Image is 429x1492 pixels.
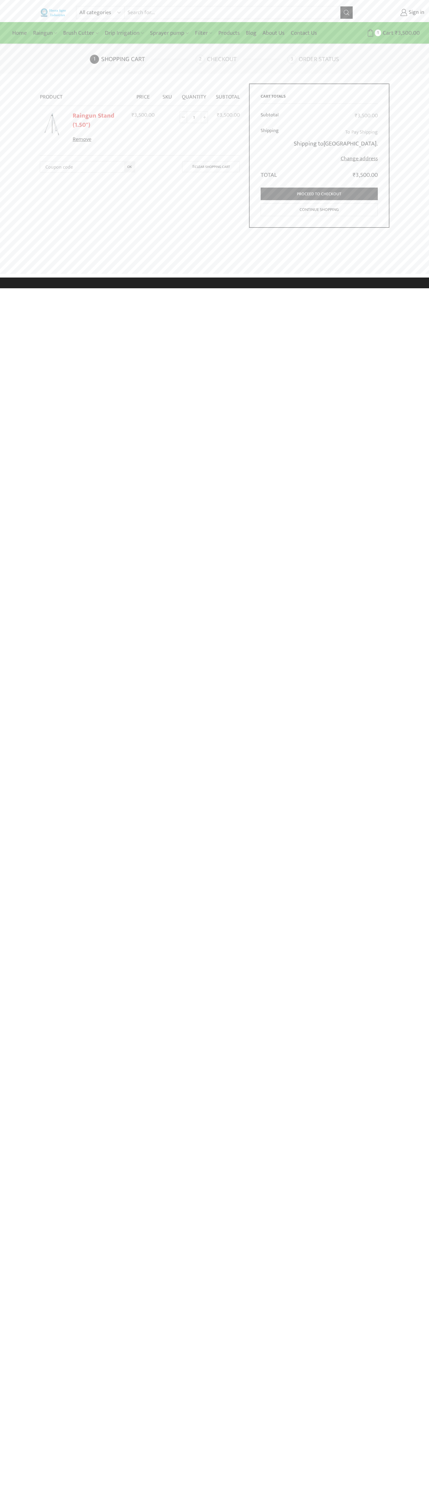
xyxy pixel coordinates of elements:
a: 1 Cart ₹3,500.00 [359,27,420,39]
label: To Pay Shipping [345,128,378,137]
button: Search button [340,6,353,19]
th: Shipping [261,124,284,167]
bdi: 3,500.00 [353,170,378,180]
bdi: 3,500.00 [132,111,155,120]
a: Drip Irrigation [102,26,147,40]
input: OK [124,161,135,173]
img: Rain Gun Stand 1.5 [40,112,64,137]
th: Subtotal [261,108,284,124]
a: Blog [243,26,259,40]
th: SKU [159,84,176,106]
a: Products [215,26,243,40]
span: Sign in [407,9,424,17]
a: Checkout [196,55,286,64]
a: Proceed to checkout [261,188,378,200]
span: ₹ [132,111,134,120]
a: Sign in [362,7,424,18]
span: ₹ [395,28,398,38]
p: Shipping to . [288,139,378,149]
th: Price [128,84,159,106]
bdi: 3,500.00 [217,111,240,120]
a: Raingun Stand (1.50") [73,111,114,130]
a: Filter [192,26,215,40]
span: Cart [381,29,393,37]
a: Brush Cutter [60,26,102,40]
a: Clear shopping cart [182,161,240,172]
a: Contact Us [288,26,320,40]
input: Coupon code [40,161,135,173]
a: About Us [259,26,288,40]
a: Continue shopping [261,203,378,216]
th: Quantity [176,84,212,106]
a: Remove [73,136,124,144]
a: Raingun [30,26,60,40]
strong: [GEOGRAPHIC_DATA] [324,138,377,149]
th: Subtotal [212,84,240,106]
a: Change address [341,154,378,163]
bdi: 3,500.00 [395,28,420,38]
input: Product quantity [187,111,201,123]
input: Search for... [124,6,340,19]
span: 1 [375,29,381,36]
th: Product [40,84,128,106]
span: ₹ [353,170,356,180]
h2: Cart totals [261,94,378,104]
bdi: 3,500.00 [355,111,378,120]
span: ₹ [217,111,220,120]
span: ₹ [355,111,358,120]
th: Total [261,167,284,180]
a: Home [9,26,30,40]
a: Sprayer pump [147,26,192,40]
